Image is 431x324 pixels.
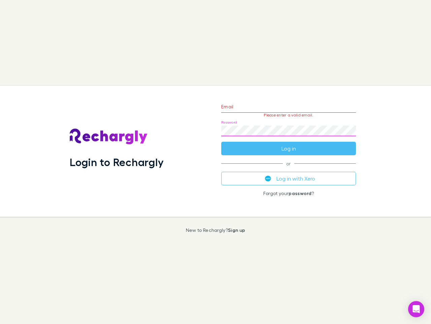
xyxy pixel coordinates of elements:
[221,113,356,117] p: Please enter a valid email.
[265,175,271,182] img: Xero's logo
[186,227,245,233] p: New to Rechargly?
[408,301,424,317] div: Open Intercom Messenger
[70,156,164,168] h1: Login to Rechargly
[289,190,311,196] a: password
[221,191,356,196] p: Forgot your ?
[70,129,148,145] img: Rechargly's Logo
[228,227,245,233] a: Sign up
[221,120,237,125] label: Password
[221,172,356,185] button: Log in with Xero
[221,142,356,155] button: Log in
